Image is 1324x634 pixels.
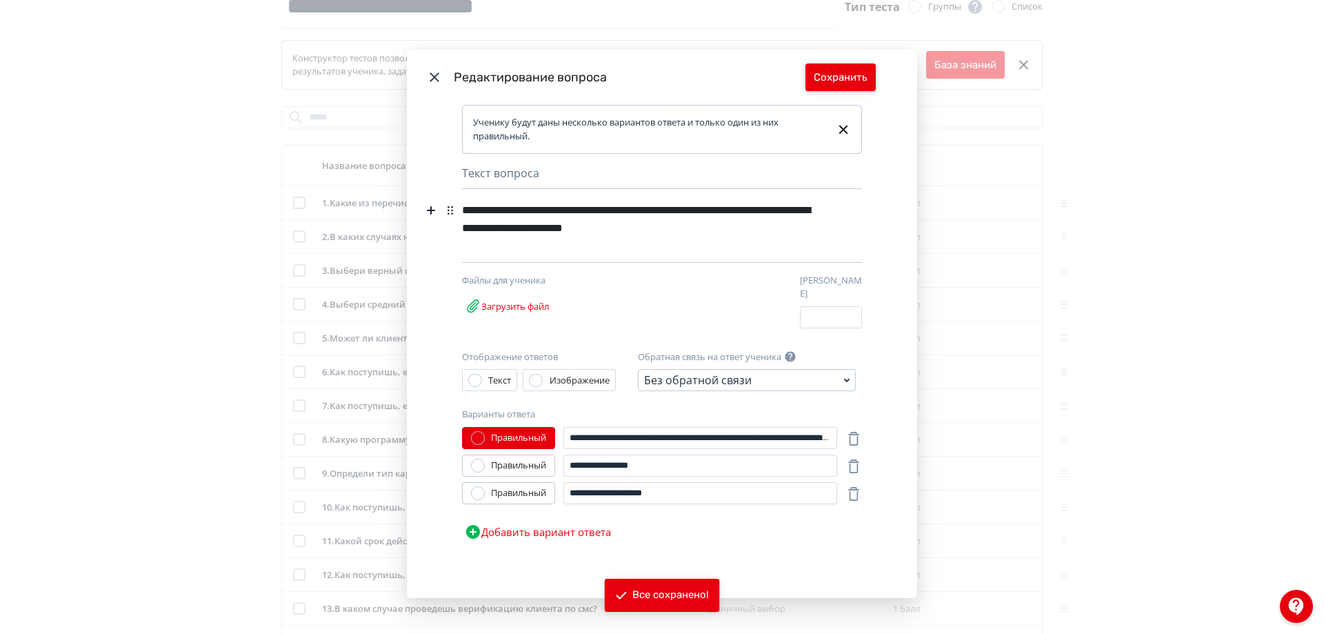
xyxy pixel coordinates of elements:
[638,350,781,364] label: Обратная связь на ответ ученика
[488,374,511,388] div: Текст
[473,116,825,143] div: Ученику будут даны несколько вариантов ответа и только один из них правильный.
[462,518,614,546] button: Добавить вариант ответа
[491,459,546,473] div: Правильный
[800,274,862,301] label: [PERSON_NAME]
[491,431,546,445] div: Правильный
[454,68,805,87] div: Редактирование вопроса
[550,374,610,388] div: Изображение
[491,486,546,500] div: Правильный
[462,274,607,288] div: Файлы для ученика
[462,408,535,422] label: Варианты ответа
[407,50,917,598] div: Modal
[462,350,558,364] label: Отображение ответов
[462,165,862,189] div: Текст вопроса
[644,372,752,388] div: Без обратной связи
[805,63,876,91] button: Сохранить
[632,588,709,602] div: Все сохранено!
